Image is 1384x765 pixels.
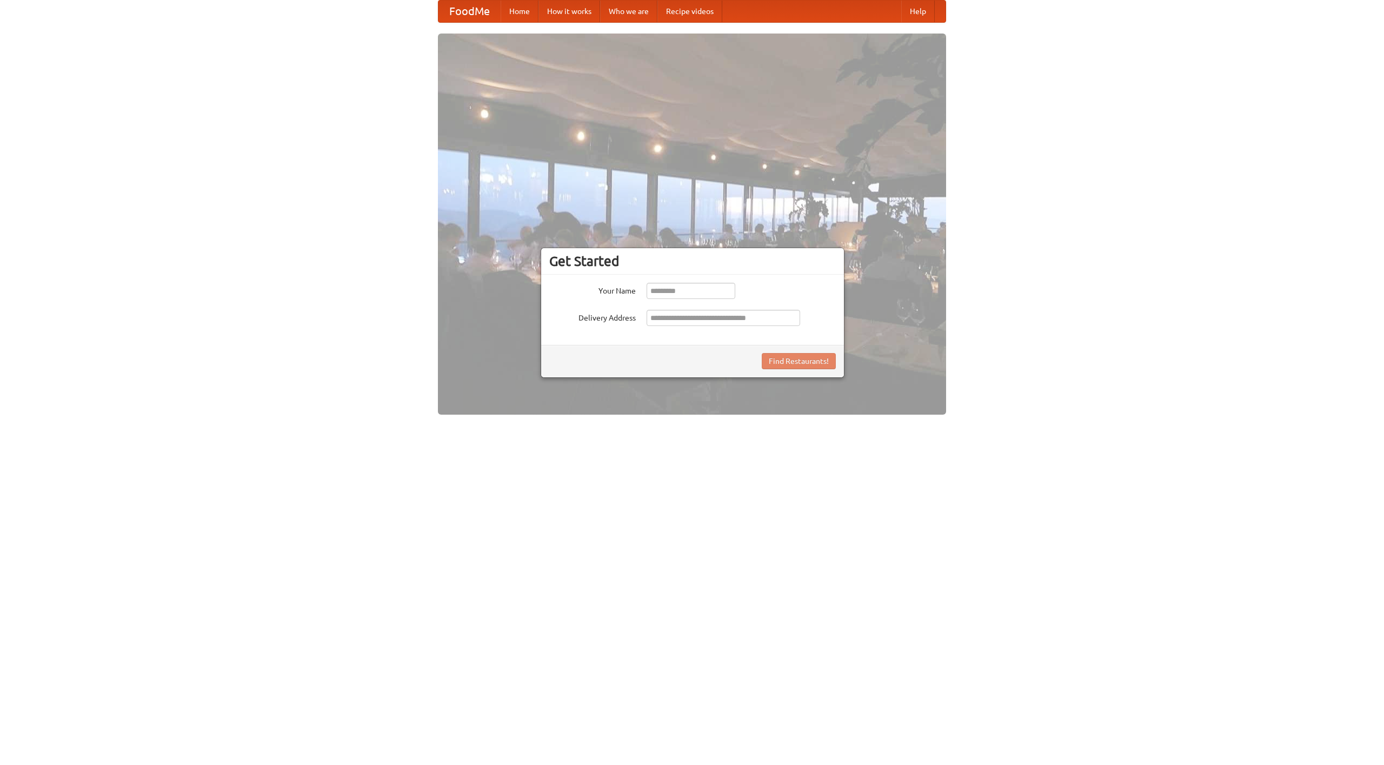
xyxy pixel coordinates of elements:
a: Help [901,1,935,22]
label: Your Name [549,283,636,296]
label: Delivery Address [549,310,636,323]
a: FoodMe [438,1,501,22]
a: How it works [538,1,600,22]
button: Find Restaurants! [762,353,836,369]
a: Who we are [600,1,657,22]
h3: Get Started [549,253,836,269]
a: Recipe videos [657,1,722,22]
a: Home [501,1,538,22]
